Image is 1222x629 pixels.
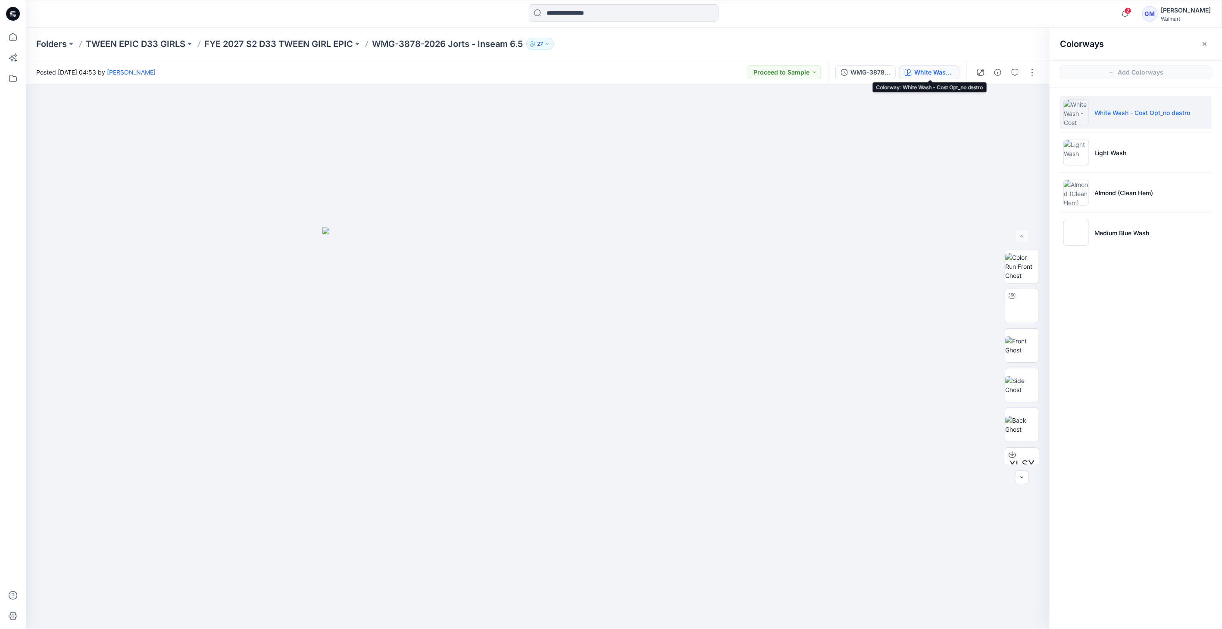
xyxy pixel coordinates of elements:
[1005,336,1039,355] img: Front Ghost
[1009,457,1035,472] span: XLSX
[1063,140,1089,165] img: Light Wash
[1005,253,1039,280] img: Color Run Front Ghost
[107,69,156,76] a: [PERSON_NAME]
[36,68,156,77] span: Posted [DATE] 04:53 by
[1094,228,1150,237] p: Medium Blue Wash
[372,38,523,50] p: WMG-3878-2026 Jorts - Inseam 6.5
[1060,39,1104,49] h2: Colorways
[322,227,753,629] img: eyJhbGciOiJIUzI1NiIsImtpZCI6IjAiLCJzbHQiOiJzZXMiLCJ0eXAiOiJKV1QifQ.eyJkYXRhIjp7InR5cGUiOiJzdG9yYW...
[526,38,554,50] button: 27
[1161,5,1211,16] div: [PERSON_NAME]
[1094,108,1191,117] p: White Wash - Cost Opt_no destro
[204,38,353,50] a: FYE 2027 S2 D33 TWEEN GIRL EPIC
[1142,6,1158,22] div: GM
[850,68,890,77] div: WMG-3878-2026 Jorts - Inseam 6.5_Full Colorway
[991,65,1005,79] button: Details
[1094,188,1153,197] p: Almond (Clean Hem)
[899,65,959,79] button: White Wash - Cost Opt_no destro
[36,38,67,50] a: Folders
[86,38,185,50] a: TWEEN EPIC D33 GIRLS
[1125,7,1131,14] span: 2
[1005,416,1039,434] img: Back Ghost
[1063,180,1089,206] img: Almond (Clean Hem)
[1063,220,1089,246] img: Medium Blue Wash
[537,39,543,49] p: 27
[914,68,954,77] div: White Wash - Cost Opt_no destro
[1005,376,1039,394] img: Side Ghost
[835,65,896,79] button: WMG-3878-2026 Jorts - Inseam 6.5_Full Colorway
[1063,100,1089,125] img: White Wash - Cost Opt_no destro
[1094,148,1127,157] p: Light Wash
[1161,16,1211,22] div: Walmart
